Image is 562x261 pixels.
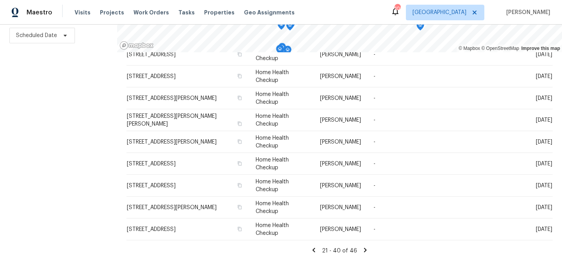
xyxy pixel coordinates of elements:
[127,52,176,57] span: [STREET_ADDRESS]
[373,183,375,188] span: -
[536,96,552,101] span: [DATE]
[320,183,361,188] span: [PERSON_NAME]
[373,139,375,145] span: -
[127,96,217,101] span: [STREET_ADDRESS][PERSON_NAME]
[536,161,552,167] span: [DATE]
[256,201,289,214] span: Home Health Checkup
[236,73,243,80] button: Copy Address
[236,51,243,58] button: Copy Address
[536,52,552,57] span: [DATE]
[395,5,400,12] div: 106
[373,227,375,232] span: -
[127,161,176,167] span: [STREET_ADDRESS]
[416,21,424,33] div: Map marker
[256,157,289,170] span: Home Health Checkup
[536,139,552,145] span: [DATE]
[256,223,289,236] span: Home Health Checkup
[373,161,375,167] span: -
[373,205,375,210] span: -
[284,46,292,58] div: Map marker
[320,227,361,232] span: [PERSON_NAME]
[373,117,375,123] span: -
[133,9,169,16] span: Work Orders
[236,94,243,101] button: Copy Address
[100,9,124,16] span: Projects
[536,183,552,188] span: [DATE]
[127,205,217,210] span: [STREET_ADDRESS][PERSON_NAME]
[536,227,552,232] span: [DATE]
[256,92,289,105] span: Home Health Checkup
[320,161,361,167] span: [PERSON_NAME]
[127,139,217,145] span: [STREET_ADDRESS][PERSON_NAME]
[373,74,375,79] span: -
[27,9,52,16] span: Maestro
[127,227,176,232] span: [STREET_ADDRESS]
[373,52,375,57] span: -
[322,248,357,254] span: 21 - 40 of 46
[320,117,361,123] span: [PERSON_NAME]
[16,32,57,39] span: Scheduled Date
[373,96,375,101] span: -
[320,52,361,57] span: [PERSON_NAME]
[276,45,284,57] div: Map marker
[521,46,560,51] a: Improve this map
[127,114,217,127] span: [STREET_ADDRESS][PERSON_NAME][PERSON_NAME]
[256,135,289,149] span: Home Health Checkup
[536,205,552,210] span: [DATE]
[127,183,176,188] span: [STREET_ADDRESS]
[236,160,243,167] button: Copy Address
[236,138,243,145] button: Copy Address
[75,9,91,16] span: Visits
[320,96,361,101] span: [PERSON_NAME]
[256,179,289,192] span: Home Health Checkup
[278,43,286,55] div: Map marker
[204,9,235,16] span: Properties
[320,205,361,210] span: [PERSON_NAME]
[127,74,176,79] span: [STREET_ADDRESS]
[481,46,519,51] a: OpenStreetMap
[244,9,295,16] span: Geo Assignments
[256,48,289,61] span: Home Health Checkup
[236,204,243,211] button: Copy Address
[536,74,552,79] span: [DATE]
[256,114,289,127] span: Home Health Checkup
[277,20,285,32] div: Map marker
[236,225,243,233] button: Copy Address
[286,21,294,33] div: Map marker
[119,41,154,50] a: Mapbox homepage
[320,74,361,79] span: [PERSON_NAME]
[503,9,550,16] span: [PERSON_NAME]
[236,120,243,127] button: Copy Address
[459,46,480,51] a: Mapbox
[256,70,289,83] span: Home Health Checkup
[413,9,466,16] span: [GEOGRAPHIC_DATA]
[536,117,552,123] span: [DATE]
[320,139,361,145] span: [PERSON_NAME]
[178,10,195,15] span: Tasks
